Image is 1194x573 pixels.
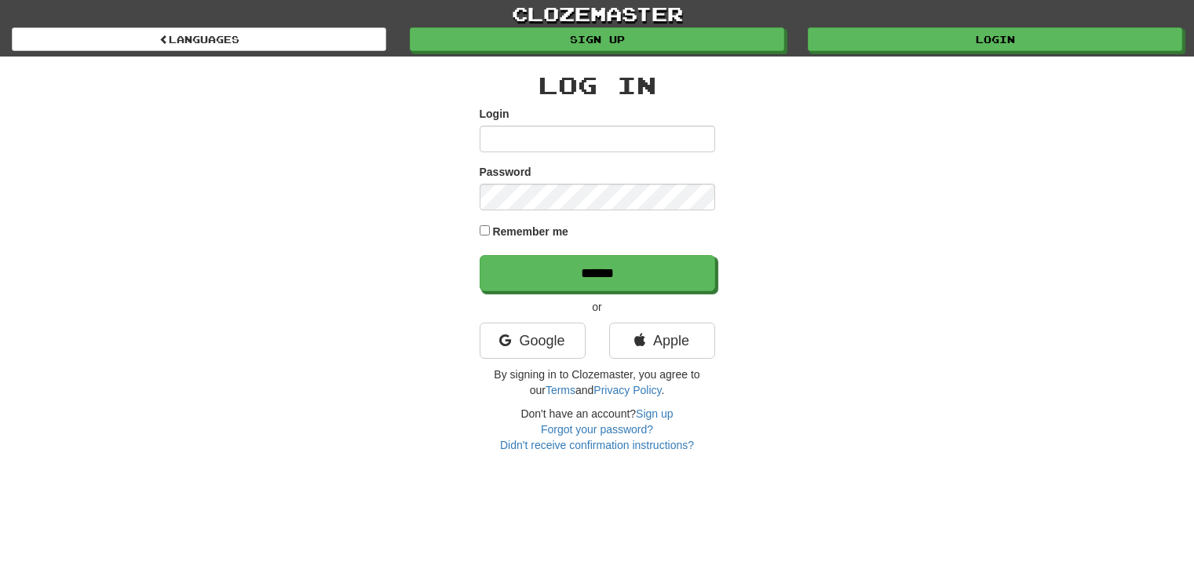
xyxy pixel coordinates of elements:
[808,27,1182,51] a: Login
[636,407,673,420] a: Sign up
[500,439,694,451] a: Didn't receive confirmation instructions?
[480,72,715,98] h2: Log In
[480,164,531,180] label: Password
[546,384,575,396] a: Terms
[541,423,653,436] a: Forgot your password?
[410,27,784,51] a: Sign up
[480,299,715,315] p: or
[480,106,509,122] label: Login
[480,323,586,359] a: Google
[480,367,715,398] p: By signing in to Clozemaster, you agree to our and .
[492,224,568,239] label: Remember me
[480,406,715,453] div: Don't have an account?
[593,384,661,396] a: Privacy Policy
[12,27,386,51] a: Languages
[609,323,715,359] a: Apple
